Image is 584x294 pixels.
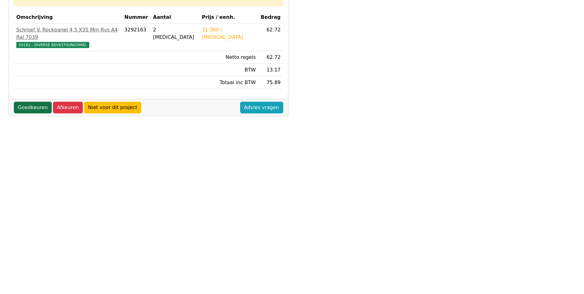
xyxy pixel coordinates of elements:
[14,102,52,113] a: Goedkeuren
[14,11,122,24] th: Omschrijving
[258,51,283,64] td: 62.72
[153,26,197,41] div: 2 [MEDICAL_DATA]
[240,102,283,113] a: Advies vragen
[258,11,283,24] th: Bedrag
[258,76,283,89] td: 75.89
[258,24,283,51] td: 62.72
[199,76,258,89] td: Totaal inc BTW
[258,64,283,76] td: 13.17
[84,102,141,113] a: Niet voor dit project
[16,26,119,41] div: Schroef V. Rockpanel 4,5 X35 Mm Rvs A4 Ral 7039
[151,11,199,24] th: Aantal
[16,42,89,48] span: 50181 - DIVERSE BEVESTIGINGSMID.
[16,26,119,48] a: Schroef V. Rockpanel 4,5 X35 Mm Rvs A4 Ral 703950181 - DIVERSE BEVESTIGINGSMID.
[199,11,258,24] th: Prijs / eenh.
[199,64,258,76] td: BTW
[202,26,256,41] div: 31.360 / [MEDICAL_DATA]
[199,51,258,64] td: Netto regels
[53,102,83,113] a: Afkeuren
[122,24,151,51] td: 3292163
[122,11,151,24] th: Nummer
